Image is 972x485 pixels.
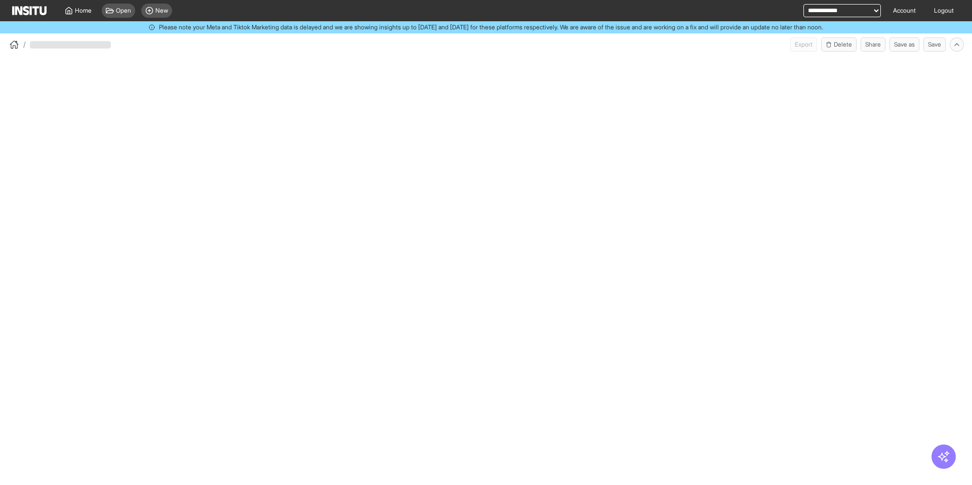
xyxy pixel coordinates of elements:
span: Open [116,7,131,15]
span: Home [75,7,92,15]
button: Save [923,37,946,52]
button: Export [790,37,817,52]
span: New [155,7,168,15]
span: / [23,39,26,50]
button: / [8,38,26,51]
button: Share [861,37,885,52]
img: Logo [12,6,47,15]
button: Save as [889,37,919,52]
span: Can currently only export from Insights reports. [790,37,817,52]
button: Delete [821,37,857,52]
span: Please note your Meta and Tiktok Marketing data is delayed and we are showing insights up to [DAT... [159,23,823,31]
